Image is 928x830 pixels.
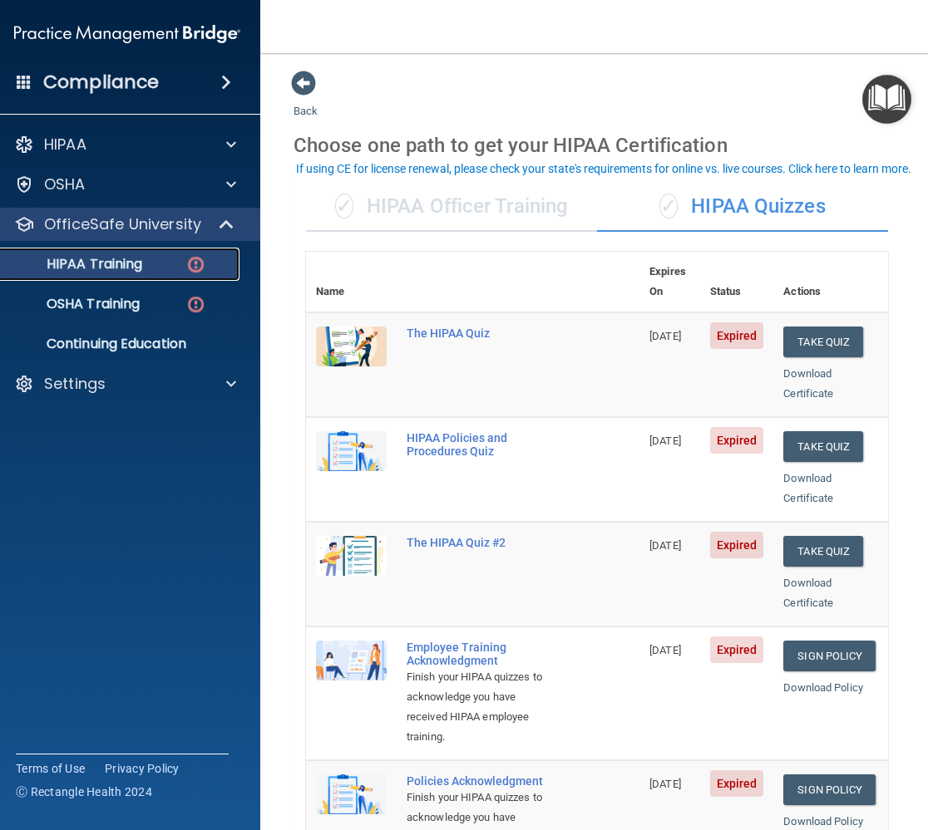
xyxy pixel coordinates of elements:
[335,194,353,219] span: ✓
[43,71,159,94] h4: Compliance
[710,532,764,558] span: Expired
[649,539,681,552] span: [DATE]
[14,374,236,394] a: Settings
[5,256,142,273] p: HIPAA Training
[294,121,901,169] div: Choose one path to get your HIPAA Certification
[649,644,681,656] span: [DATE]
[14,17,240,51] img: PMB logo
[294,85,318,117] a: Back
[639,252,700,312] th: Expires On
[105,760,180,777] a: Privacy Policy
[294,160,914,177] button: If using CE for license renewal, please check your state's requirements for online vs. live cours...
[710,636,764,663] span: Expired
[783,536,863,567] button: Take Quiz
[783,815,863,828] a: Download Policy
[306,182,597,232] div: HIPAA Officer Training
[14,174,236,194] a: OSHA
[783,431,863,462] button: Take Quiz
[597,182,888,232] div: HIPAA Quizzes
[5,296,140,312] p: OSHA Training
[5,336,232,352] p: Continuing Education
[783,472,833,504] a: Download Certificate
[407,327,556,340] div: The HIPAA Quiz
[407,536,556,549] div: The HIPAA Quiz #2
[16,760,85,777] a: Terms of Use
[783,327,863,357] button: Take Quiz
[14,135,236,155] a: HIPAA
[407,667,556,747] div: Finish your HIPAA quizzes to acknowledge you have received HIPAA employee training.
[649,435,681,447] span: [DATE]
[700,252,774,312] th: Status
[44,174,86,194] p: OSHA
[44,135,86,155] p: HIPAA
[773,252,888,312] th: Actions
[44,374,106,394] p: Settings
[710,427,764,454] span: Expired
[783,681,863,694] a: Download Policy
[407,774,556,788] div: Policies Acknowledgment
[710,770,764,797] span: Expired
[862,75,911,124] button: Open Resource Center
[783,367,833,400] a: Download Certificate
[649,330,681,342] span: [DATE]
[185,294,206,315] img: danger-circle.6113f641.png
[783,577,833,609] a: Download Certificate
[296,163,911,174] div: If using CE for license renewal, please check your state's requirements for online vs. live cours...
[783,774,876,805] a: Sign Policy
[783,641,876,671] a: Sign Policy
[16,783,152,800] span: Ⓒ Rectangle Health 2024
[710,322,764,349] span: Expired
[407,431,556,458] div: HIPAA Policies and Procedures Quiz
[14,214,235,234] a: OfficeSafe University
[185,254,206,275] img: danger-circle.6113f641.png
[306,252,397,312] th: Name
[640,712,908,778] iframe: Drift Widget Chat Controller
[44,214,201,234] p: OfficeSafe University
[649,778,681,790] span: [DATE]
[659,194,678,219] span: ✓
[407,641,556,667] div: Employee Training Acknowledgment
